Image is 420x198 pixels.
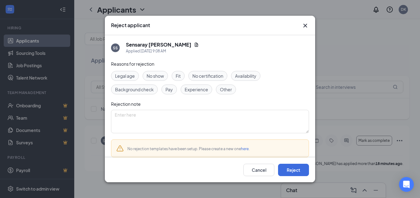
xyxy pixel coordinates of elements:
button: Reject [278,164,309,176]
span: Fit [176,72,181,79]
span: Rejection note [111,101,141,107]
span: Other [220,86,232,93]
div: Open Intercom Messenger [399,177,414,192]
span: Legal age [115,72,135,79]
span: No show [147,72,164,79]
button: Cancel [243,164,274,176]
svg: Warning [116,145,124,152]
span: Reasons for rejection [111,61,154,67]
span: Availability [235,72,256,79]
span: Background check [115,86,154,93]
span: No certification [192,72,223,79]
div: SS [113,45,118,51]
span: Pay [165,86,173,93]
svg: Document [194,42,199,47]
h5: Sensaray [PERSON_NAME] [126,41,191,48]
button: Close [302,22,309,29]
div: Applied [DATE] 9:08 AM [126,48,199,54]
span: No rejection templates have been setup. Please create a new one . [127,146,250,151]
span: Experience [185,86,208,93]
a: here [241,146,249,151]
h3: Reject applicant [111,22,150,29]
svg: Cross [302,22,309,29]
